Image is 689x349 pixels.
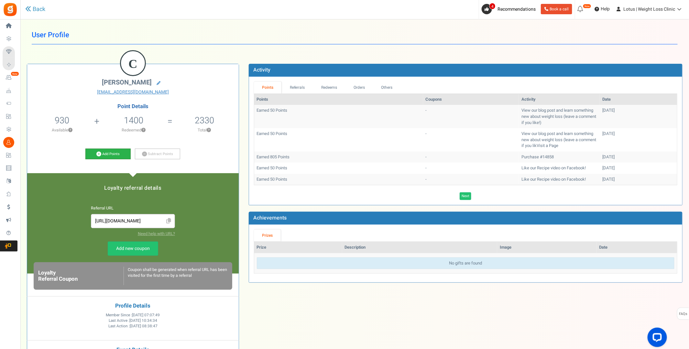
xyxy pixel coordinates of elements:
h4: Profile Details [32,303,234,309]
a: Referrals [281,82,313,94]
td: View our blog post and learn something new about weight loss (leave a comment if you like!) [519,105,600,128]
img: Gratisfaction [3,2,17,17]
span: Member Since : [106,312,160,318]
span: [DATE] 08:38:47 [130,323,158,329]
span: 4 [489,3,496,9]
h5: Loyalty referral details [34,185,232,191]
span: Recommendations [498,6,536,13]
th: Coupons [423,94,519,105]
td: Earned 805 Points [254,152,423,163]
button: ? [207,128,211,132]
th: Description [342,242,497,253]
a: Redeems [313,82,345,94]
span: Last Action : [108,323,158,329]
em: New [11,72,19,76]
h5: 1400 [124,116,143,125]
em: New [583,4,591,8]
span: Help [599,6,610,12]
th: Date [600,94,677,105]
button: ? [141,128,146,132]
td: - [423,128,519,152]
a: Add new coupon [108,242,158,256]
a: Subtract Points [135,149,180,160]
span: Lotus | Weight Loss Clinic [624,6,675,13]
div: [DATE] [602,176,674,183]
p: Total [173,127,235,133]
span: [DATE] 10:34:34 [129,318,157,323]
a: [EMAIL_ADDRESS][DOMAIN_NAME] [32,89,234,96]
a: Points [254,82,282,94]
td: Earned 50 Points [254,163,423,174]
td: - [423,163,519,174]
a: Prizes [254,230,281,242]
a: Add Points [85,149,131,160]
th: Date [597,242,677,253]
a: 4 Recommendations [482,4,538,14]
span: [PERSON_NAME] [102,78,152,87]
b: Activity [254,66,271,74]
a: New [3,72,17,83]
h6: Referral URL [91,206,175,211]
th: Image [497,242,597,253]
h6: Loyalty Referral Coupon [38,270,124,282]
td: Like our Recipe video on Facebook! [519,174,600,185]
a: Orders [345,82,373,94]
td: - [423,105,519,128]
td: Like our Recipe video on Facebook! [519,163,600,174]
div: [DATE] [602,154,674,160]
td: Earned 50 Points [254,128,423,152]
a: Help [592,4,612,14]
div: [DATE] [602,107,674,114]
th: Points [254,94,423,105]
button: ? [68,128,72,132]
span: Last Active : [109,318,157,323]
div: [DATE] [602,165,674,171]
span: Click to Copy [164,216,174,227]
a: Book a call [541,4,572,14]
h4: Point Details [27,104,239,109]
span: 930 [55,114,69,127]
b: Achievements [254,214,287,222]
h5: 2330 [195,116,214,125]
td: Purchase #14858 [519,152,600,163]
td: View our blog post and learn something new about weight loss (leave a comment if you likVisit a Page [519,128,600,152]
th: Activity [519,94,600,105]
td: - [423,174,519,185]
a: Others [373,82,401,94]
td: Earned 50 Points [254,105,423,128]
div: No gifts are found [257,257,674,269]
h1: User Profile [32,26,678,44]
div: Coupon shall be generated when referral URL has been visited for the first time by a referral [124,267,228,285]
p: Available [30,127,94,133]
figcaption: C [121,51,145,76]
p: Redeemed [100,127,167,133]
a: Next [460,192,471,200]
td: - [423,152,519,163]
span: FAQs [679,308,688,320]
a: Need help with URL? [138,231,175,237]
td: Earned 50 Points [254,174,423,185]
th: Prize [254,242,342,253]
div: [DATE] [602,131,674,137]
span: [DATE] 07:07:49 [132,312,160,318]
